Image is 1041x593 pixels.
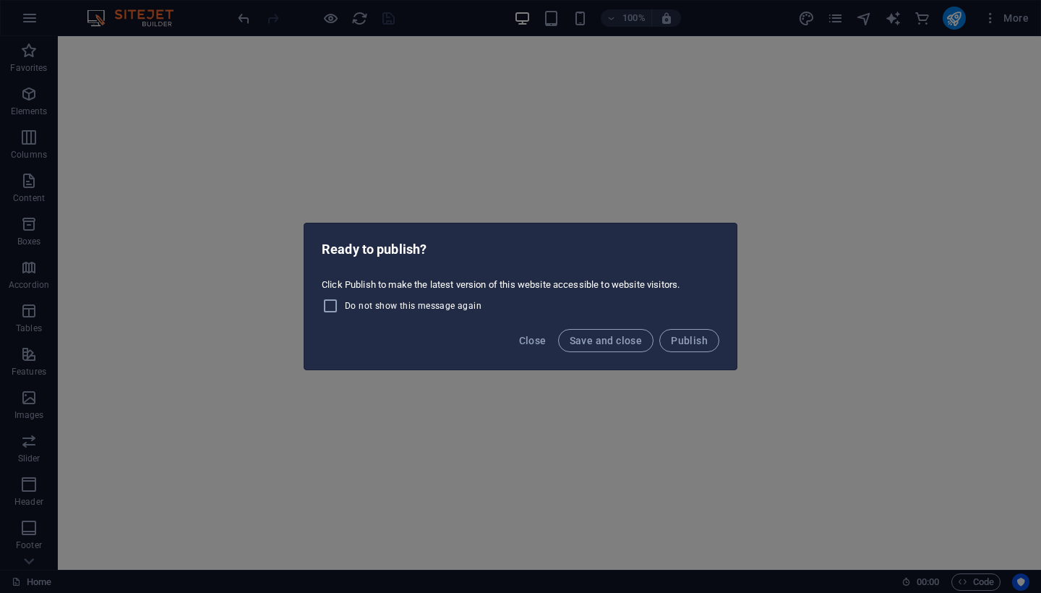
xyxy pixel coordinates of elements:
span: Do not show this message again [345,300,481,312]
h2: Ready to publish? [322,241,719,258]
span: Publish [671,335,708,346]
button: Close [513,329,552,352]
span: Save and close [570,335,643,346]
span: Close [519,335,547,346]
div: Click Publish to make the latest version of this website accessible to website visitors. [304,273,737,320]
button: Save and close [558,329,654,352]
button: Publish [659,329,719,352]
